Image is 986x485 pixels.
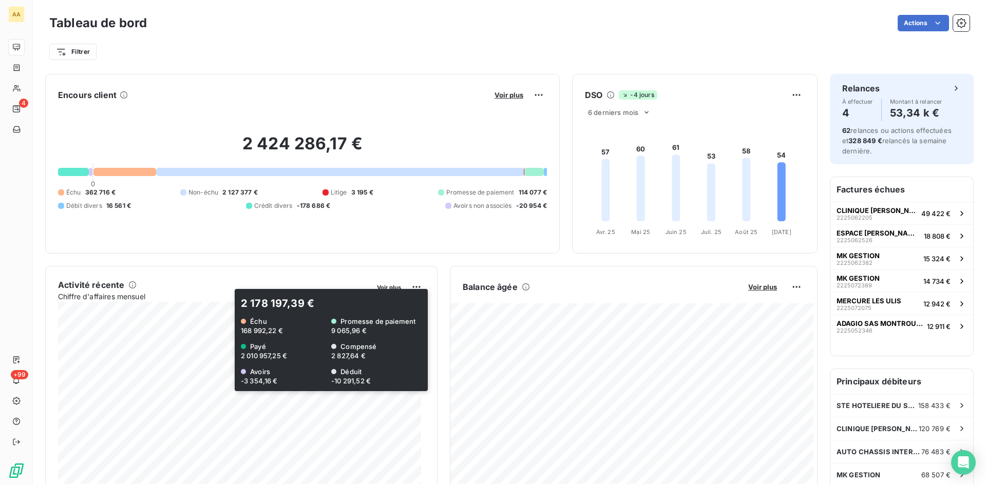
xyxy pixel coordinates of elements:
span: 6 derniers mois [588,108,638,117]
span: -20 954 € [516,201,547,210]
span: ADAGIO SAS MONTROUGE [837,319,923,327]
tspan: Juin 25 [666,228,687,236]
tspan: [DATE] [772,228,791,236]
h6: Balance âgée [463,281,518,293]
span: -4 jours [619,90,657,100]
span: 158 433 € [918,401,951,410]
span: 18 808 € [924,232,951,240]
span: STE HOTELIERE DU SH61QG [837,401,918,410]
span: relances ou actions effectuées et relancés la semaine dernière. [842,126,952,155]
tspan: Mai 25 [631,228,650,236]
span: 2225052346 [837,327,873,334]
h4: 53,34 k € [890,105,942,121]
span: À effectuer [842,99,873,105]
span: 2225062205 [837,215,873,221]
span: Voir plus [748,283,777,291]
span: CLINIQUE [PERSON_NAME] 2 [837,424,919,433]
h6: Factures échues [830,177,973,202]
h6: Principaux débiteurs [830,369,973,394]
h6: Encours client [58,89,117,101]
span: 49 422 € [921,209,951,218]
span: 328 849 € [848,137,882,145]
span: ESPACE [PERSON_NAME] [837,229,920,237]
div: AA [8,6,25,23]
button: Voir plus [374,282,404,292]
div: Open Intercom Messenger [951,450,976,475]
span: 362 716 € [85,188,116,197]
tspan: Juil. 25 [701,228,722,236]
span: 3 195 € [351,188,373,197]
img: Logo LeanPay [8,462,25,479]
span: Crédit divers [254,201,293,210]
span: 14 734 € [923,277,951,285]
span: 15 324 € [923,255,951,263]
span: 0 [91,180,95,188]
button: ESPACE [PERSON_NAME]222506252618 808 € [830,224,973,247]
span: Voir plus [495,91,523,99]
span: 2225062382 [837,260,873,266]
span: 16 561 € [106,201,131,210]
h6: Activité récente [58,279,124,291]
span: +99 [11,370,28,379]
span: MK GESTION [837,251,880,260]
span: Chiffre d'affaires mensuel [58,291,370,302]
button: Actions [898,15,949,31]
span: MERCURE LES ULIS [837,297,901,305]
span: MK GESTION [837,274,880,282]
span: 120 769 € [919,424,951,433]
span: -178 686 € [297,201,331,210]
span: 76 483 € [921,448,951,456]
button: CLINIQUE [PERSON_NAME] 2222506220549 422 € [830,202,973,224]
h3: Tableau de bord [49,14,147,32]
button: MK GESTION222507238914 734 € [830,269,973,292]
h4: 4 [842,105,873,121]
button: Filtrer [49,44,97,60]
span: 2225072389 [837,282,872,288]
h6: Relances [842,82,880,94]
span: Voir plus [377,284,401,291]
span: Litige [331,188,347,197]
span: 2225062526 [837,237,873,243]
span: Avoirs non associés [453,201,512,210]
button: Voir plus [491,90,526,100]
h6: DSO [585,89,602,101]
span: 12 911 € [927,322,951,331]
span: 114 077 € [519,188,547,197]
span: CLINIQUE [PERSON_NAME] 2 [837,206,917,215]
button: MERCURE LES ULIS222507207512 942 € [830,292,973,315]
span: Débit divers [66,201,102,210]
span: Échu [66,188,81,197]
span: 2 127 377 € [222,188,258,197]
h2: 2 424 286,17 € [58,133,547,164]
tspan: Avr. 25 [596,228,615,236]
span: 2225072075 [837,305,871,311]
tspan: Août 25 [735,228,757,236]
span: Promesse de paiement [446,188,515,197]
span: 68 507 € [921,471,951,479]
span: 12 942 € [923,300,951,308]
span: 62 [842,126,850,134]
span: Non-échu [188,188,218,197]
button: Voir plus [745,282,780,292]
span: AUTO CHASSIS INTERNATIONAL [837,448,921,456]
button: MK GESTION222506238215 324 € [830,247,973,269]
button: ADAGIO SAS MONTROUGE222505234612 911 € [830,315,973,337]
span: MK GESTION [837,471,881,479]
span: Montant à relancer [890,99,942,105]
span: 4 [19,99,28,108]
